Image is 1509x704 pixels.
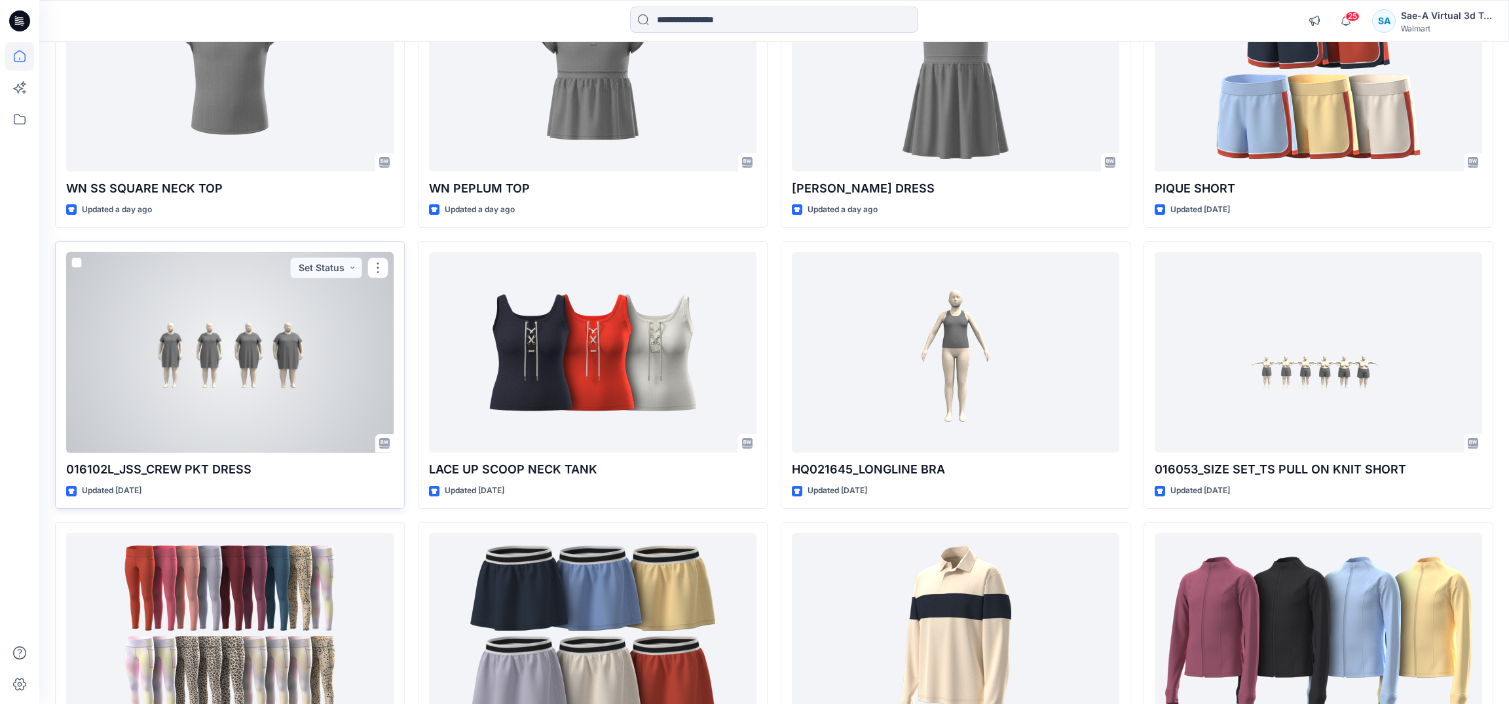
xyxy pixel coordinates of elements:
[808,203,878,217] p: Updated a day ago
[429,252,756,453] a: LACE UP SCOOP NECK TANK
[66,460,394,479] p: 016102L_JSS_CREW PKT DRESS
[82,484,141,498] p: Updated [DATE]
[1345,11,1360,22] span: 25
[1170,203,1230,217] p: Updated [DATE]
[1155,252,1482,453] a: 016053_SIZE SET_TS PULL ON KNIT SHORT
[808,484,867,498] p: Updated [DATE]
[1401,24,1493,33] div: Walmart
[445,203,515,217] p: Updated a day ago
[1155,179,1482,198] p: PIQUE SHORT
[792,460,1119,479] p: HQ021645_LONGLINE BRA
[429,460,756,479] p: LACE UP SCOOP NECK TANK
[1401,8,1493,24] div: Sae-A Virtual 3d Team
[429,179,756,198] p: WN PEPLUM TOP
[792,252,1119,453] a: HQ021645_LONGLINE BRA
[1155,460,1482,479] p: 016053_SIZE SET_TS PULL ON KNIT SHORT
[82,203,152,217] p: Updated a day ago
[1170,484,1230,498] p: Updated [DATE]
[792,179,1119,198] p: [PERSON_NAME] DRESS
[66,179,394,198] p: WN SS SQUARE NECK TOP
[1372,9,1396,33] div: SA
[445,484,504,498] p: Updated [DATE]
[66,252,394,453] a: 016102L_JSS_CREW PKT DRESS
